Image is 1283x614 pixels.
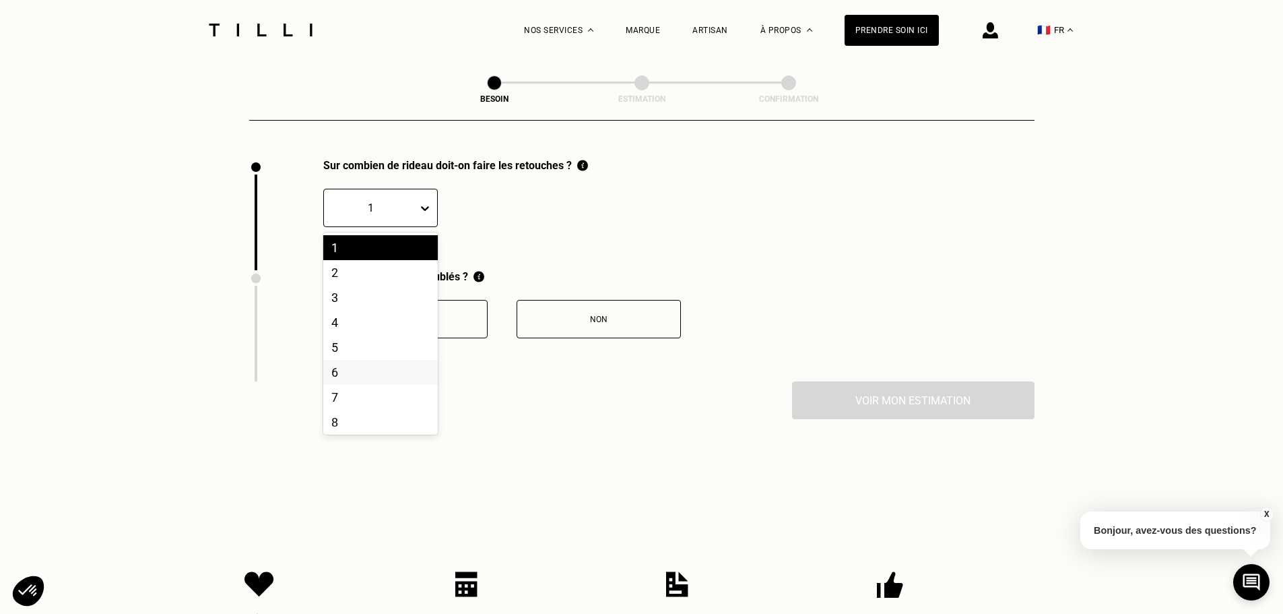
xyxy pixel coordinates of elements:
[427,94,562,104] div: Besoin
[845,15,939,46] a: Prendre soin ici
[588,28,593,32] img: Menu déroulant
[1037,24,1051,36] span: 🇫🇷
[626,26,660,35] a: Marque
[244,572,274,597] img: Icon
[455,572,478,597] img: Icon
[323,385,438,410] div: 7
[517,300,681,338] button: Non
[983,22,998,38] img: icône connexion
[666,572,688,597] img: Icon
[323,335,438,360] div: 5
[473,270,484,283] img: Qu'est ce qu'une doublure ?
[323,235,438,260] div: 1
[1259,507,1273,522] button: X
[1067,28,1073,32] img: menu déroulant
[323,270,681,283] div: Ce sont des rideaux doublés ?
[323,285,438,310] div: 3
[323,360,438,385] div: 6
[323,260,438,285] div: 2
[1080,512,1270,549] p: Bonjour, avez-vous des questions?
[204,24,317,36] img: Logo du service de couturière Tilli
[323,159,588,172] div: Sur combien de rideau doit-on faire les retouches ?
[807,28,812,32] img: Menu déroulant à propos
[877,572,903,598] img: Icon
[574,94,709,104] div: Estimation
[323,410,438,435] div: 8
[323,310,438,335] div: 4
[692,26,728,35] a: Artisan
[524,315,673,324] div: Non
[577,159,588,172] img: Comment compter le nombre de rideaux ?
[721,94,856,104] div: Confirmation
